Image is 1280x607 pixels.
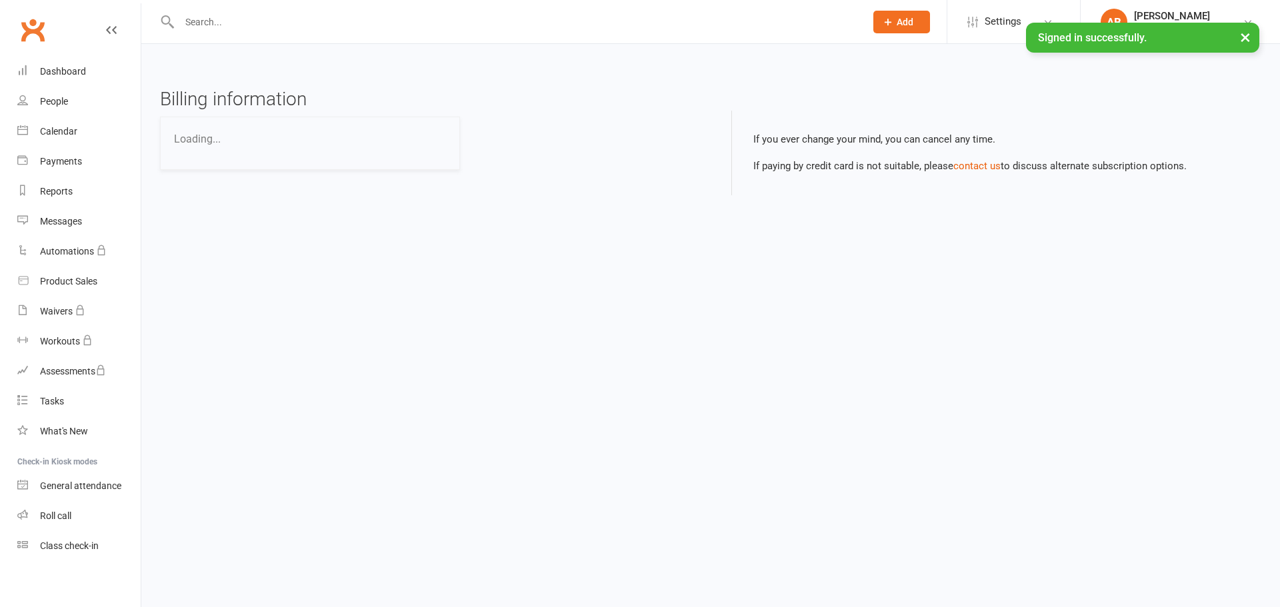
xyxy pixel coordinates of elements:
[17,117,141,147] a: Calendar
[17,326,141,356] a: Workouts
[40,336,80,346] div: Workouts
[17,386,141,416] a: Tasks
[17,416,141,446] a: What's New
[17,297,141,326] a: Waivers
[40,396,64,406] div: Tasks
[40,306,73,316] div: Waivers
[40,426,88,436] div: What's New
[1038,31,1147,44] span: Signed in successfully.
[1233,23,1257,51] button: ×
[40,186,73,197] div: Reports
[40,480,121,491] div: General attendance
[40,126,77,137] div: Calendar
[17,87,141,117] a: People
[40,540,99,551] div: Class check-in
[175,13,856,31] input: Search...
[17,237,141,267] a: Automations
[1134,22,1210,34] div: Real Strength
[17,501,141,531] a: Roll call
[40,216,82,227] div: Messages
[17,356,141,386] a: Assessments
[17,531,141,561] a: Class kiosk mode
[17,267,141,297] a: Product Sales
[1134,10,1210,22] div: [PERSON_NAME]
[40,66,86,77] div: Dashboard
[17,471,141,501] a: General attendance kiosk mode
[17,177,141,207] a: Reports
[17,147,141,177] a: Payments
[985,7,1021,37] span: Settings
[17,207,141,237] a: Messages
[873,11,930,33] button: Add
[40,510,71,521] div: Roll call
[753,131,1240,147] p: If you ever change your mind, you can cancel any time.
[40,156,82,167] div: Payments
[40,246,94,257] div: Automations
[953,160,1001,172] a: contact us
[40,96,68,107] div: People
[40,276,97,287] div: Product Sales
[174,131,221,148] div: Loading...
[160,89,701,110] h3: Billing information
[1101,9,1127,35] div: AB
[753,158,1240,174] p: If paying by credit card is not suitable, please to discuss alternate subscription options.
[17,57,141,87] a: Dashboard
[897,17,913,27] span: Add
[40,366,106,376] div: Assessments
[16,13,49,47] a: Clubworx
